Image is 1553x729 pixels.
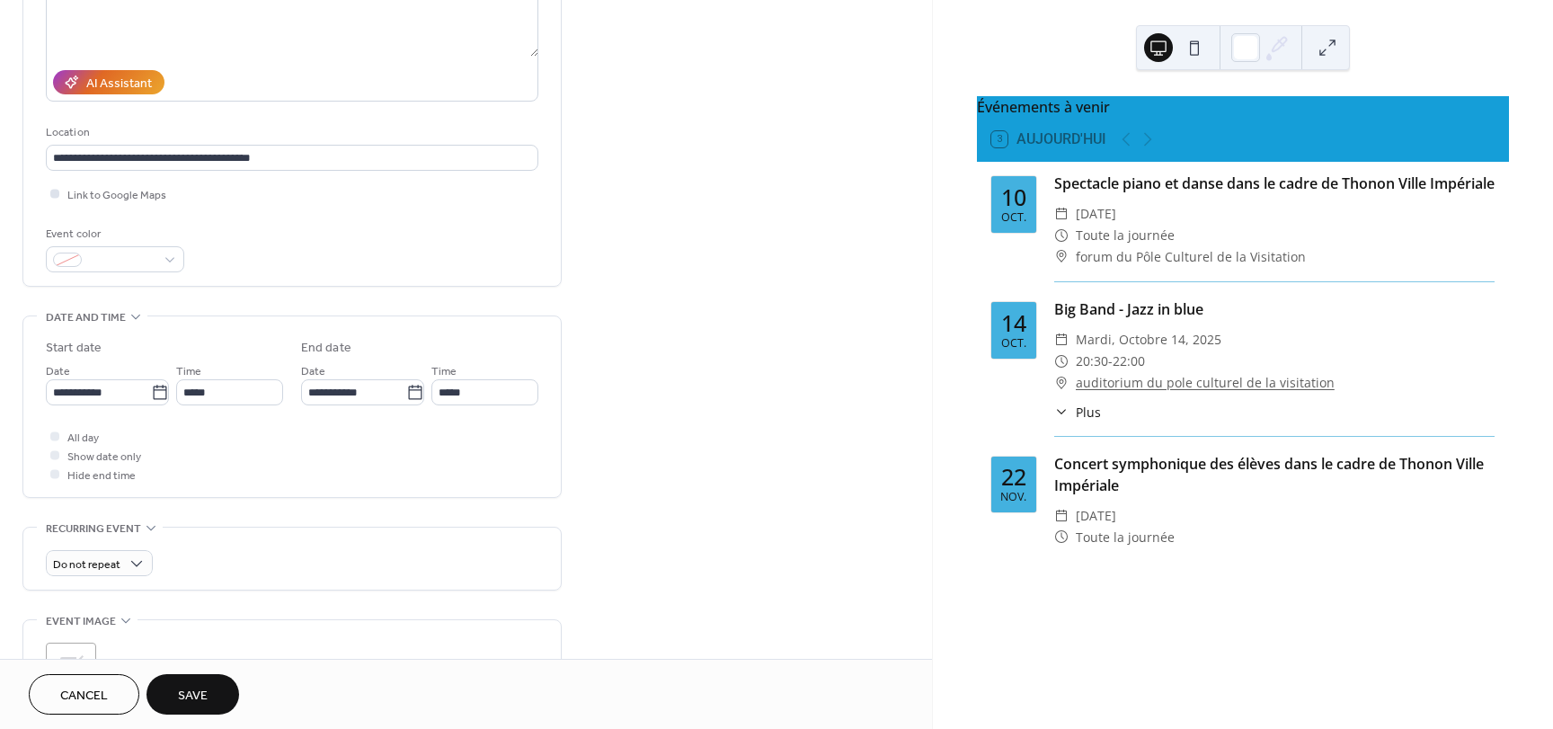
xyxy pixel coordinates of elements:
[60,687,108,706] span: Cancel
[1054,225,1069,246] div: ​
[1001,212,1026,224] div: oct.
[46,643,96,693] div: ;
[46,308,126,327] span: Date and time
[176,362,201,381] span: Time
[1054,329,1069,351] div: ​
[46,123,535,142] div: Location
[146,674,239,715] button: Save
[1076,351,1108,372] span: 20:30
[1054,403,1101,422] button: ​Plus
[53,555,120,575] span: Do not repeat
[46,520,141,538] span: Recurring event
[301,339,351,358] div: End date
[1076,372,1335,394] a: auditorium du pole culturel de la visitation
[1108,351,1113,372] span: -
[29,674,139,715] button: Cancel
[67,429,99,448] span: All day
[1076,329,1221,351] span: mardi, octobre 14, 2025
[46,612,116,631] span: Event image
[67,467,136,485] span: Hide end time
[1076,225,1175,246] span: Toute la journée
[1076,403,1101,422] span: Plus
[86,75,152,93] div: AI Assistant
[1076,527,1175,548] span: Toute la journée
[1113,351,1145,372] span: 22:00
[1054,372,1069,394] div: ​
[67,186,166,205] span: Link to Google Maps
[1054,351,1069,372] div: ​
[1076,505,1116,527] span: [DATE]
[46,362,70,381] span: Date
[301,362,325,381] span: Date
[1001,466,1026,488] div: 22
[1054,505,1069,527] div: ​
[1076,203,1116,225] span: [DATE]
[67,448,141,467] span: Show date only
[1054,403,1069,422] div: ​
[1054,246,1069,268] div: ​
[1054,453,1495,496] div: Concert symphonique des élèves dans le cadre de Thonon Ville Impériale
[1054,527,1069,548] div: ​
[1000,492,1026,503] div: nov.
[1001,338,1026,350] div: oct.
[178,687,208,706] span: Save
[1054,298,1495,320] div: Big Band - Jazz in blue
[1054,203,1069,225] div: ​
[977,96,1509,118] div: Événements à venir
[431,362,457,381] span: Time
[53,70,164,94] button: AI Assistant
[46,225,181,244] div: Event color
[46,339,102,358] div: Start date
[1001,186,1026,209] div: 10
[1054,173,1495,194] div: Spectacle piano et danse dans le cadre de Thonon Ville Impériale
[1076,246,1306,268] span: forum du Pôle Culturel de la Visitation
[1001,312,1026,334] div: 14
